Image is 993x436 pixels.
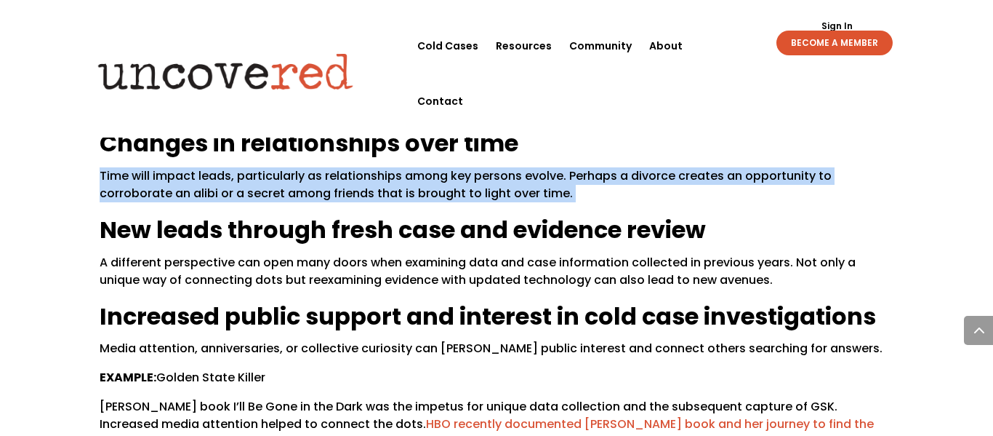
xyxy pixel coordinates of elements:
a: BECOME A MEMBER [776,31,893,55]
img: Uncovered logo [86,43,366,100]
p: Time will impact leads, particularly as relationships among key persons evolve. Perhaps a divorce... [100,167,894,214]
h3: New leads through fresh case and evidence review [100,214,894,254]
a: Cold Cases [417,18,478,74]
strong: EXAMPLE: [100,369,156,386]
h3: Increased public support and interest in cold case investigations [100,301,894,341]
a: Resources [496,18,552,74]
a: Sign In [813,22,861,31]
p: A different perspective can open many doors when examining data and case information collected in... [100,254,894,301]
a: About [649,18,683,74]
a: Contact [417,74,463,129]
a: Community [569,18,632,74]
p: Golden State Killer [100,369,894,398]
h3: Changes in relationships over time [100,127,894,167]
p: Media attention, anniversaries, or collective curiosity can [PERSON_NAME] public interest and con... [100,340,894,369]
